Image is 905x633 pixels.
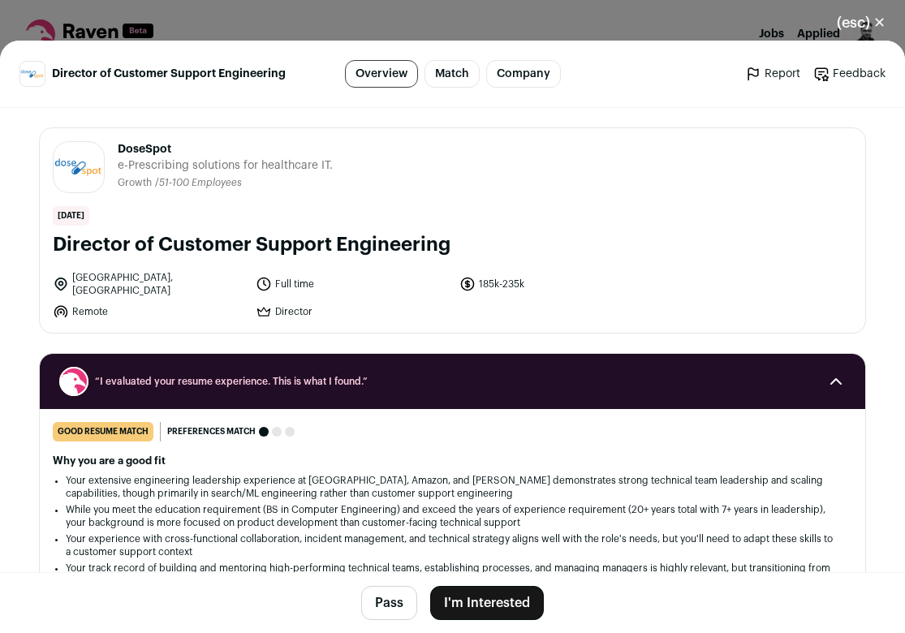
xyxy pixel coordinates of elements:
span: e-Prescribing solutions for healthcare IT. [118,157,333,174]
li: Your experience with cross-functional collaboration, incident management, and technical strategy ... [66,532,839,558]
div: good resume match [53,422,153,441]
li: While you meet the education requirement (BS in Computer Engineering) and exceed the years of exp... [66,503,839,529]
span: DoseSpot [118,141,333,157]
h1: Director of Customer Support Engineering [53,232,852,258]
span: 51-100 Employees [159,178,242,187]
button: Close modal [817,5,905,41]
li: 185k-235k [459,271,653,297]
a: Feedback [813,66,886,82]
li: / [155,177,242,189]
span: Preferences match [167,424,256,440]
h2: Why you are a good fit [53,454,852,467]
li: Your extensive engineering leadership experience at [GEOGRAPHIC_DATA], Amazon, and [PERSON_NAME] ... [66,474,839,500]
span: “I evaluated your resume experience. This is what I found.” [95,375,810,388]
img: f95f8d289f2f0e563d8fb16afc24f1332b9f617c26b2ed8e55cd625c468fc127.jpg [20,68,45,80]
img: f95f8d289f2f0e563d8fb16afc24f1332b9f617c26b2ed8e55cd625c468fc127.jpg [54,156,104,179]
li: Remote [53,304,246,320]
button: I'm Interested [430,586,544,620]
li: Full time [256,271,449,297]
a: Report [745,66,800,82]
a: Overview [345,60,418,88]
li: [GEOGRAPHIC_DATA], [GEOGRAPHIC_DATA] [53,271,246,297]
li: Growth [118,177,155,189]
button: Pass [361,586,417,620]
li: Your track record of building and mentoring high-performing technical teams, establishing process... [66,562,839,588]
span: [DATE] [53,206,89,226]
a: Company [486,60,561,88]
li: Director [256,304,449,320]
a: Match [424,60,480,88]
span: Director of Customer Support Engineering [52,66,286,82]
